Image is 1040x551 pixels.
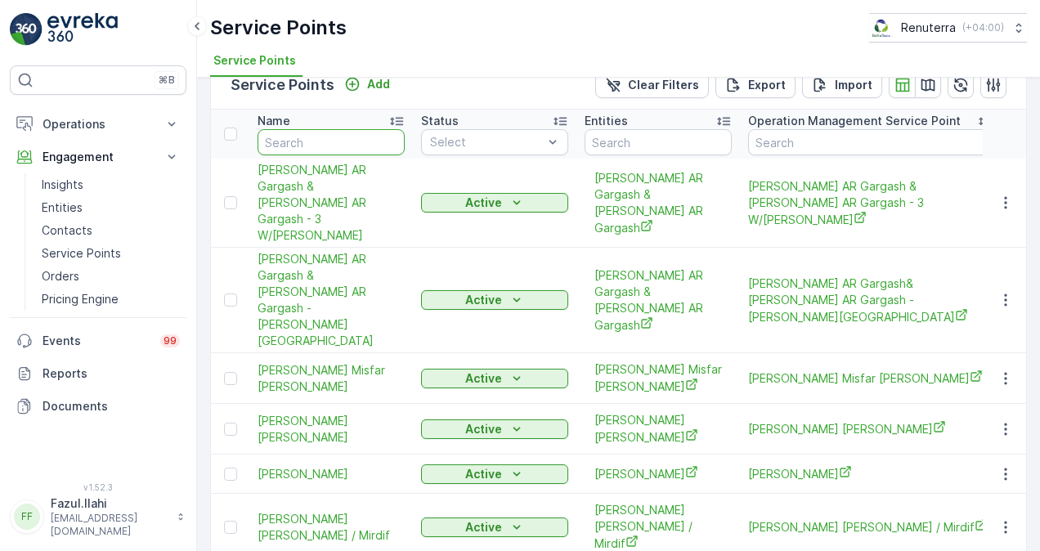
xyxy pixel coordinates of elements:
[421,290,568,310] button: Active
[594,412,722,446] a: Mr. Essa Mubarak Mansoori
[51,495,168,512] p: Fazul.Ilahi
[35,265,186,288] a: Orders
[869,19,894,37] img: Screenshot_2024-07-26_at_13.33.01.png
[748,178,993,228] a: Mr.Hussain AR Gargash & Nabil AR Gargash - 3 W/H Garhoud
[748,178,993,228] span: [PERSON_NAME] AR Gargash & [PERSON_NAME] AR Gargash - 3 W/[PERSON_NAME]
[224,372,237,385] div: Toggle Row Selected
[595,72,709,98] button: Clear Filters
[748,518,993,535] span: [PERSON_NAME] [PERSON_NAME] / Mirdif
[258,162,405,244] span: [PERSON_NAME] AR Gargash & [PERSON_NAME] AR Gargash - 3 W/[PERSON_NAME]
[10,357,186,390] a: Reports
[258,251,405,349] a: Mr. Hussain AR Gargash & Nabil AR Gargash - Mushraf Building
[35,219,186,242] a: Contacts
[10,325,186,357] a: Events99
[465,292,502,308] p: Active
[35,242,186,265] a: Service Points
[835,77,872,93] p: Import
[628,77,699,93] p: Clear Filters
[715,72,796,98] button: Export
[258,413,405,446] span: [PERSON_NAME] [PERSON_NAME]
[42,222,92,239] p: Contacts
[367,76,390,92] p: Add
[43,398,180,414] p: Documents
[43,333,150,349] p: Events
[421,419,568,439] button: Active
[159,74,175,87] p: ⌘B
[748,370,993,387] a: Mr. Ghanim Misfar Mansoori
[594,170,722,236] a: Mr. Hussain AR Gargash & Nabil AR Gargash
[258,362,405,395] a: Mr. Ghanim Misfar Mansoori
[258,162,405,244] a: Mr. Hussain AR Gargash & Nabil AR Gargash - 3 W/H Garhoud
[594,361,722,395] span: [PERSON_NAME] Misfar [PERSON_NAME]
[465,519,502,535] p: Active
[594,170,722,236] span: [PERSON_NAME] AR Gargash & [PERSON_NAME] AR Gargash
[430,134,543,150] p: Select
[43,365,180,382] p: Reports
[421,193,568,213] button: Active
[210,15,347,41] p: Service Points
[10,141,186,173] button: Engagement
[231,74,334,96] p: Service Points
[47,13,118,46] img: logo_light-DOdMpM7g.png
[42,199,83,216] p: Entities
[594,267,722,334] span: [PERSON_NAME] AR Gargash & [PERSON_NAME] AR Gargash
[465,195,502,211] p: Active
[421,517,568,537] button: Active
[224,521,237,534] div: Toggle Row Selected
[748,518,993,535] a: Mr. Abdulla Ali Abdulla / Mirdif
[594,412,722,446] span: [PERSON_NAME] [PERSON_NAME]
[748,129,993,155] input: Search
[164,334,177,347] p: 99
[42,268,79,284] p: Orders
[258,466,405,482] a: Mr. Saif Atiq
[258,113,290,129] p: Name
[43,149,154,165] p: Engagement
[224,293,237,307] div: Toggle Row Selected
[10,108,186,141] button: Operations
[748,420,993,437] a: Mr. Essa Mubarak Mansoori
[42,291,119,307] p: Pricing Engine
[224,196,237,209] div: Toggle Row Selected
[962,21,1004,34] p: ( +04:00 )
[258,413,405,446] a: Mr. Essa Mubarak Mansoori
[224,468,237,481] div: Toggle Row Selected
[465,466,502,482] p: Active
[213,52,296,69] span: Service Points
[258,511,405,544] span: [PERSON_NAME] [PERSON_NAME] / Mirdif
[10,390,186,423] a: Documents
[594,465,722,482] span: [PERSON_NAME]
[43,116,154,132] p: Operations
[421,464,568,484] button: Active
[14,504,40,530] div: FF
[901,20,956,36] p: Renuterra
[338,74,397,94] button: Add
[258,362,405,395] span: [PERSON_NAME] Misfar [PERSON_NAME]
[35,196,186,219] a: Entities
[465,370,502,387] p: Active
[258,466,405,482] span: [PERSON_NAME]
[748,420,993,437] span: [PERSON_NAME] [PERSON_NAME]
[748,465,993,482] span: [PERSON_NAME]
[51,512,168,538] p: [EMAIL_ADDRESS][DOMAIN_NAME]
[585,129,732,155] input: Search
[10,13,43,46] img: logo
[748,275,993,325] span: [PERSON_NAME] AR Gargash& [PERSON_NAME] AR Gargash - [PERSON_NAME][GEOGRAPHIC_DATA]
[421,113,459,129] p: Status
[258,129,405,155] input: Search
[35,288,186,311] a: Pricing Engine
[224,423,237,436] div: Toggle Row Selected
[802,72,882,98] button: Import
[42,245,121,262] p: Service Points
[748,77,786,93] p: Export
[10,482,186,492] span: v 1.52.3
[594,465,722,482] a: Mr. Saif Atiq
[585,113,628,129] p: Entities
[258,251,405,349] span: [PERSON_NAME] AR Gargash & [PERSON_NAME] AR Gargash - [PERSON_NAME][GEOGRAPHIC_DATA]
[258,511,405,544] a: Mr. Abdulla Ali Abdulla / Mirdif
[42,177,83,193] p: Insights
[594,267,722,334] a: Mr. Hussain AR Gargash & Nabil AR Gargash
[748,370,993,387] span: [PERSON_NAME] Misfar [PERSON_NAME]
[748,113,961,129] p: Operation Management Service Point
[869,13,1027,43] button: Renuterra(+04:00)
[748,275,993,325] a: Mr.Hussain AR Gargash& Nabil AR Gargash - Mushraf Building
